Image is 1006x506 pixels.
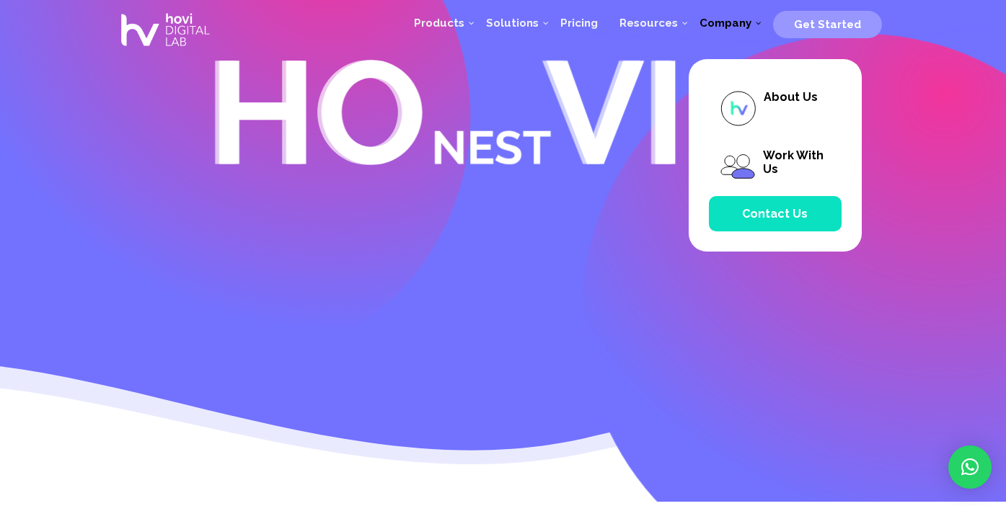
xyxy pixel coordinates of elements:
[709,79,842,138] a: About Us
[700,17,751,30] span: Company
[763,148,824,176] span: Work With Us
[709,196,842,231] a: Contact Us
[689,1,762,45] a: Company
[486,17,539,30] span: Solutions
[773,12,882,34] a: Get Started
[764,90,818,104] span: About Us
[403,1,475,45] a: Products
[794,18,861,31] span: Get Started
[709,138,842,196] a: Work With Us
[742,207,808,221] span: Contact Us
[609,1,689,45] a: Resources
[619,17,678,30] span: Resources
[475,1,550,45] a: Solutions
[550,1,609,45] a: Pricing
[414,17,464,30] span: Products
[560,17,598,30] span: Pricing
